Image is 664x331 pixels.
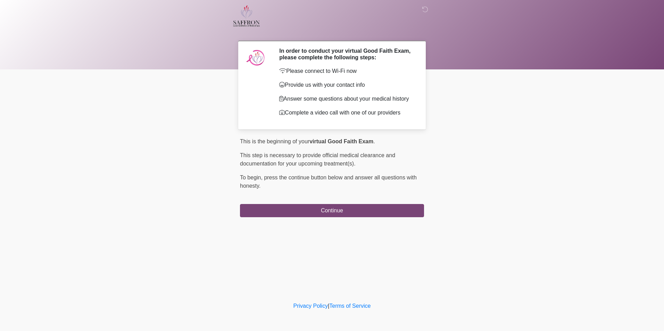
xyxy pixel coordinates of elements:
a: Terms of Service [329,303,371,309]
p: Complete a video call with one of our providers [279,109,414,117]
span: To begin, [240,175,264,180]
p: Answer some questions about your medical history [279,95,414,103]
a: Privacy Policy [293,303,328,309]
h2: In order to conduct your virtual Good Faith Exam, please complete the following steps: [279,48,414,61]
img: Saffron Laser Aesthetics and Medical Spa Logo [233,5,260,27]
span: press the continue button below and answer all questions with honesty. [240,175,417,189]
span: . [373,138,375,144]
a: | [328,303,329,309]
p: Please connect to Wi-Fi now [279,67,414,75]
p: Provide us with your contact info [279,81,414,89]
button: Continue [240,204,424,217]
span: This is the beginning of your [240,138,309,144]
img: Agent Avatar [245,48,266,68]
span: This step is necessary to provide official medical clearance and documentation for your upcoming ... [240,152,395,167]
strong: virtual Good Faith Exam [309,138,373,144]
